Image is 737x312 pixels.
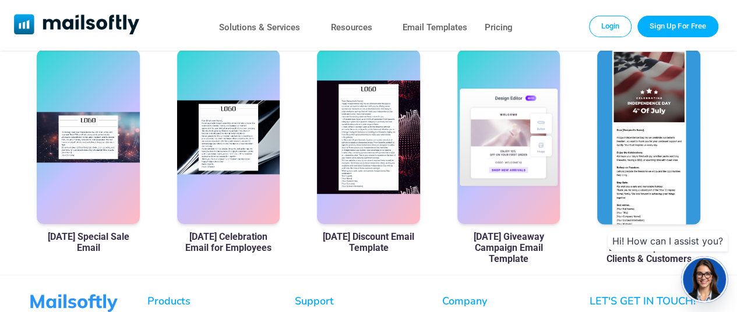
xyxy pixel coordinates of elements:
[37,231,140,253] a: [DATE] Special Sale Email
[597,231,700,264] a: [DATE] Celebration Email Template for Clients & Customers
[403,19,467,36] a: Email Templates
[14,14,139,37] a: Mailsoftly
[589,16,632,37] a: Login
[637,16,718,37] a: Trial
[331,19,372,36] a: Resources
[177,231,280,253] a: [DATE] Celebration Email for Employees
[219,19,300,36] a: Solutions & Services
[608,231,728,251] div: Hi! How can I assist you?
[485,19,513,36] a: Pricing
[457,231,560,264] a: [DATE] Giveaway Campaign Email Template
[317,231,420,253] a: [DATE] Discount Email Template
